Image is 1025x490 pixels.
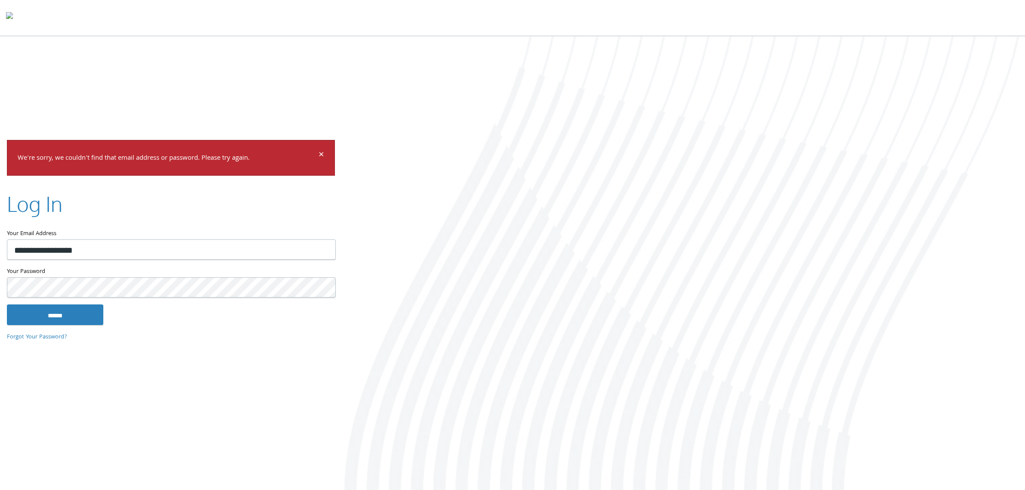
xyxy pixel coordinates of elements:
span: × [319,147,324,164]
label: Your Password [7,267,335,277]
button: Dismiss alert [319,151,324,161]
p: We're sorry, we couldn't find that email address or password. Please try again. [18,152,317,165]
a: Forgot Your Password? [7,332,67,342]
img: todyl-logo-dark.svg [6,9,13,26]
h2: Log In [7,189,62,218]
